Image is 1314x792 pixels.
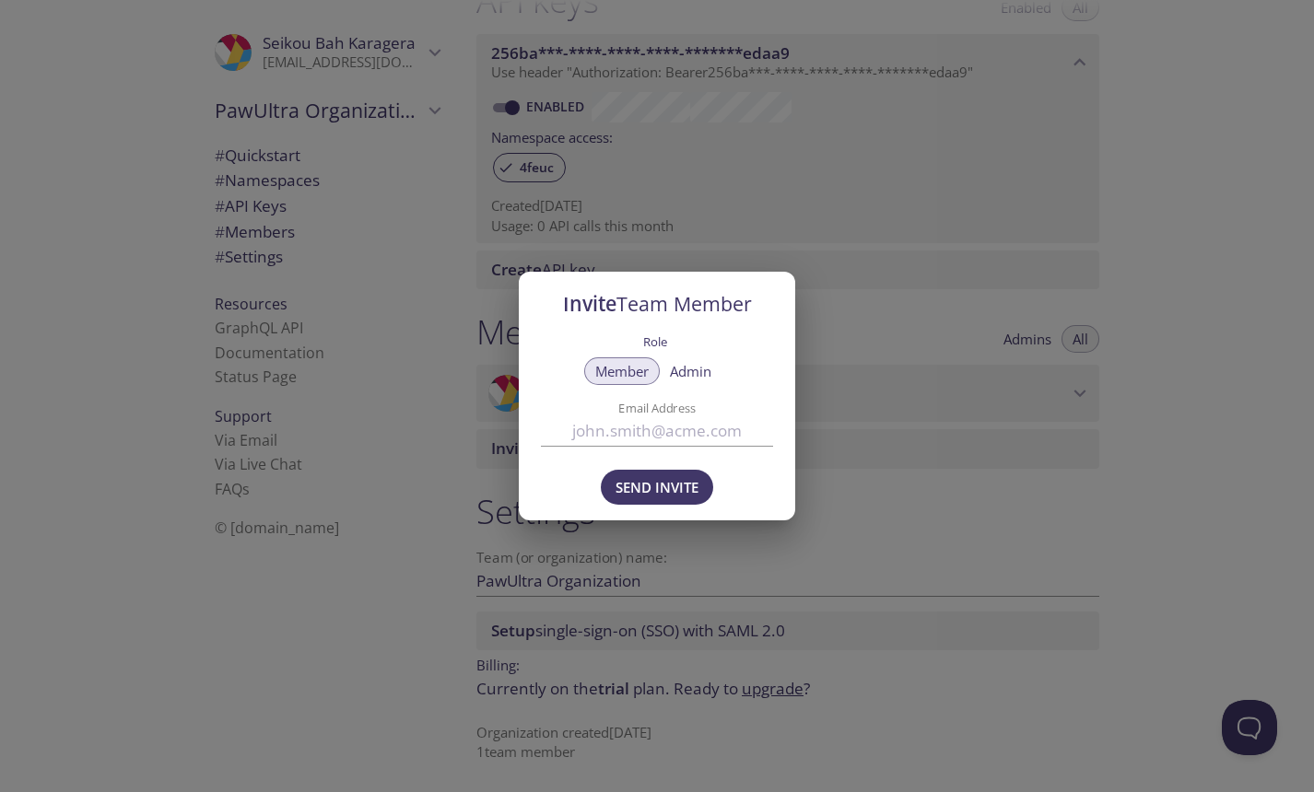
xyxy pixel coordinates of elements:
[584,357,660,385] button: Member
[616,475,698,499] span: Send Invite
[659,357,722,385] button: Admin
[643,329,667,353] label: Role
[601,470,713,505] button: Send Invite
[563,290,752,317] span: Invite
[616,290,752,317] span: Team Member
[541,415,773,446] input: john.smith@acme.com
[570,402,745,414] label: Email Address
